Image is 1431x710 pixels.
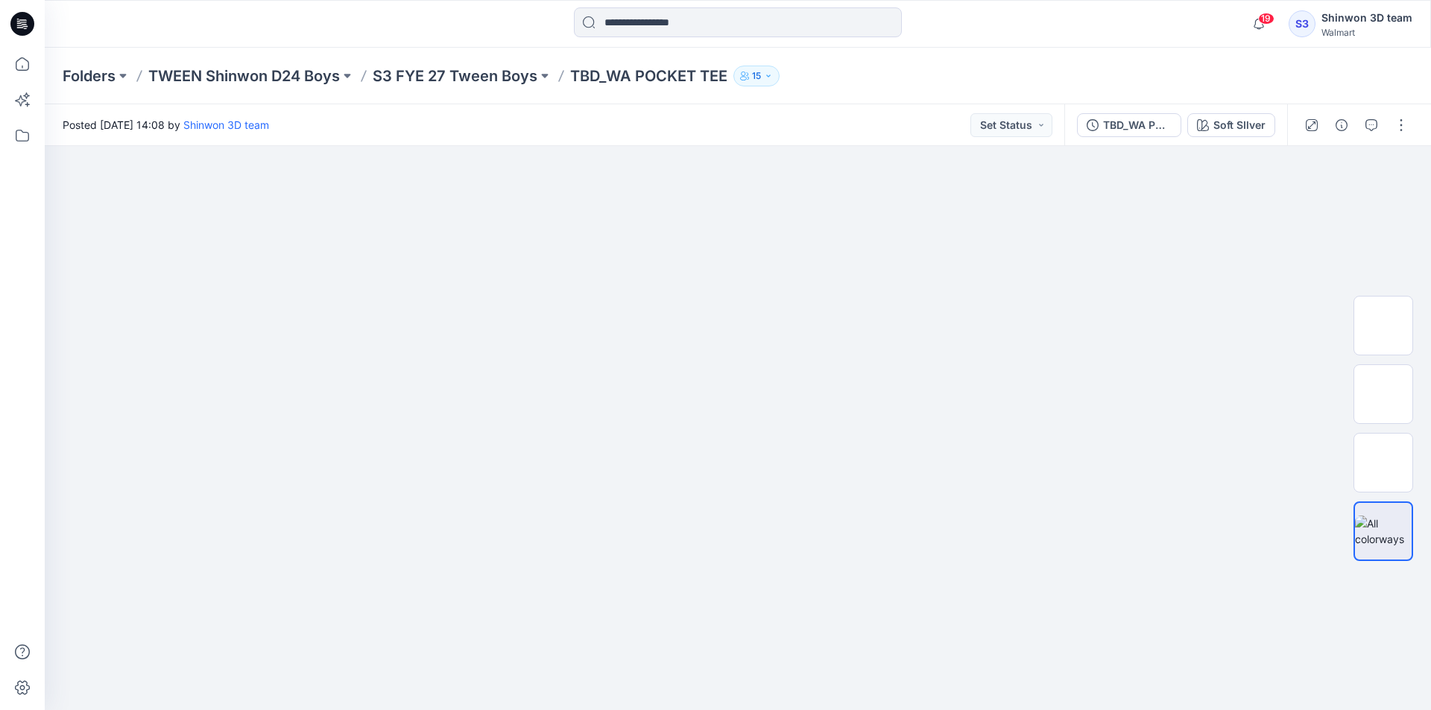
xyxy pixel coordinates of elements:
[1354,378,1412,410] img: Front Ghost
[570,66,727,86] p: TBD_WA POCKET TEE
[148,66,340,86] a: TWEEN Shinwon D24 Boys
[1321,27,1412,38] div: Walmart
[1213,117,1266,133] div: Soft SIlver
[1103,117,1172,133] div: TBD_WA POCKET TEE
[1354,447,1412,478] img: Back Ghost
[63,66,116,86] a: Folders
[1289,10,1315,37] div: S3
[733,66,780,86] button: 15
[1077,113,1181,137] button: TBD_WA POCKET TEE
[1187,113,1275,137] button: Soft SIlver
[183,118,269,131] a: Shinwon 3D team
[373,66,537,86] a: S3 FYE 27 Tween Boys
[1321,9,1412,27] div: Shinwon 3D team
[752,68,761,84] p: 15
[1258,13,1274,25] span: 19
[1354,302,1412,349] img: Color Run Front Ghost
[1330,113,1353,137] button: Details
[63,117,269,133] span: Posted [DATE] 14:08 by
[1355,516,1412,547] img: All colorways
